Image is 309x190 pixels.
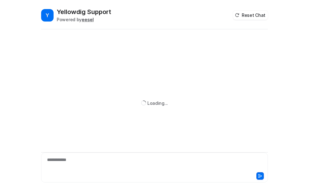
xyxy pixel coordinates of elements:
span: Y [41,9,54,22]
div: Loading... [147,100,168,106]
button: Reset Chat [233,11,268,20]
b: eesel [82,17,94,22]
div: Powered by [57,16,111,23]
h2: Yellowdig Support [57,7,111,16]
